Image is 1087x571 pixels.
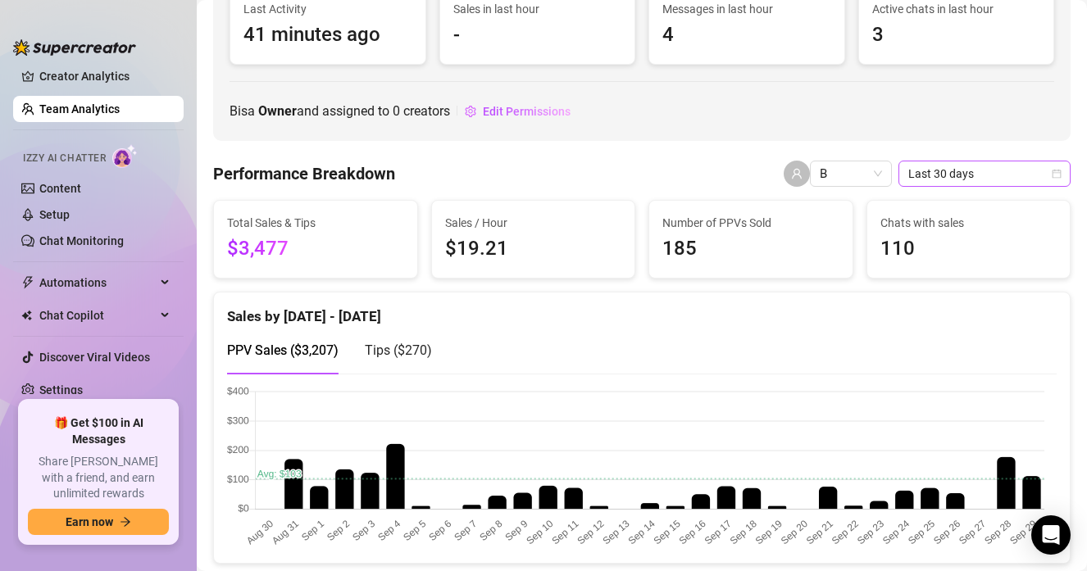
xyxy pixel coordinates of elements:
[21,276,34,289] span: thunderbolt
[453,20,622,51] span: -
[227,342,339,358] span: PPV Sales ( $3,207 )
[28,454,169,502] span: Share [PERSON_NAME] with a friend, and earn unlimited rewards
[120,516,131,528] span: arrow-right
[227,292,1057,328] div: Sales by [DATE] - [DATE]
[39,302,156,329] span: Chat Copilot
[39,208,70,221] a: Setup
[365,342,432,358] span: Tips ( $270 )
[1052,169,1062,179] span: calendar
[464,98,571,125] button: Edit Permissions
[791,168,803,179] span: user
[872,20,1041,51] span: 3
[39,63,171,89] a: Creator Analytics
[393,103,400,119] span: 0
[39,351,150,364] a: Discover Viral Videos
[880,214,1057,232] span: Chats with sales
[880,233,1057,265] span: 110
[227,233,404,265] span: $3,477
[908,161,1061,186] span: Last 30 days
[662,214,839,232] span: Number of PPVs Sold
[820,161,882,186] span: B
[258,103,297,119] b: Owner
[445,214,622,232] span: Sales / Hour
[39,234,124,247] a: Chat Monitoring
[28,415,169,447] span: 🎁 Get $100 in AI Messages
[39,102,120,116] a: Team Analytics
[21,310,32,321] img: Chat Copilot
[39,270,156,296] span: Automations
[227,214,404,232] span: Total Sales & Tips
[39,383,83,397] a: Settings
[662,233,839,265] span: 185
[662,20,831,51] span: 4
[483,105,571,118] span: Edit Permissions
[39,182,81,195] a: Content
[213,162,395,185] h4: Performance Breakdown
[28,509,169,535] button: Earn nowarrow-right
[66,515,113,528] span: Earn now
[445,233,622,265] span: $19.21
[465,106,476,117] span: setting
[13,39,136,56] img: logo-BBDzfeDw.svg
[112,144,138,168] img: AI Chatter
[230,101,450,121] span: B is a and assigned to creators
[23,151,106,166] span: Izzy AI Chatter
[243,20,412,51] span: 41 minutes ago
[1031,515,1071,555] div: Open Intercom Messenger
